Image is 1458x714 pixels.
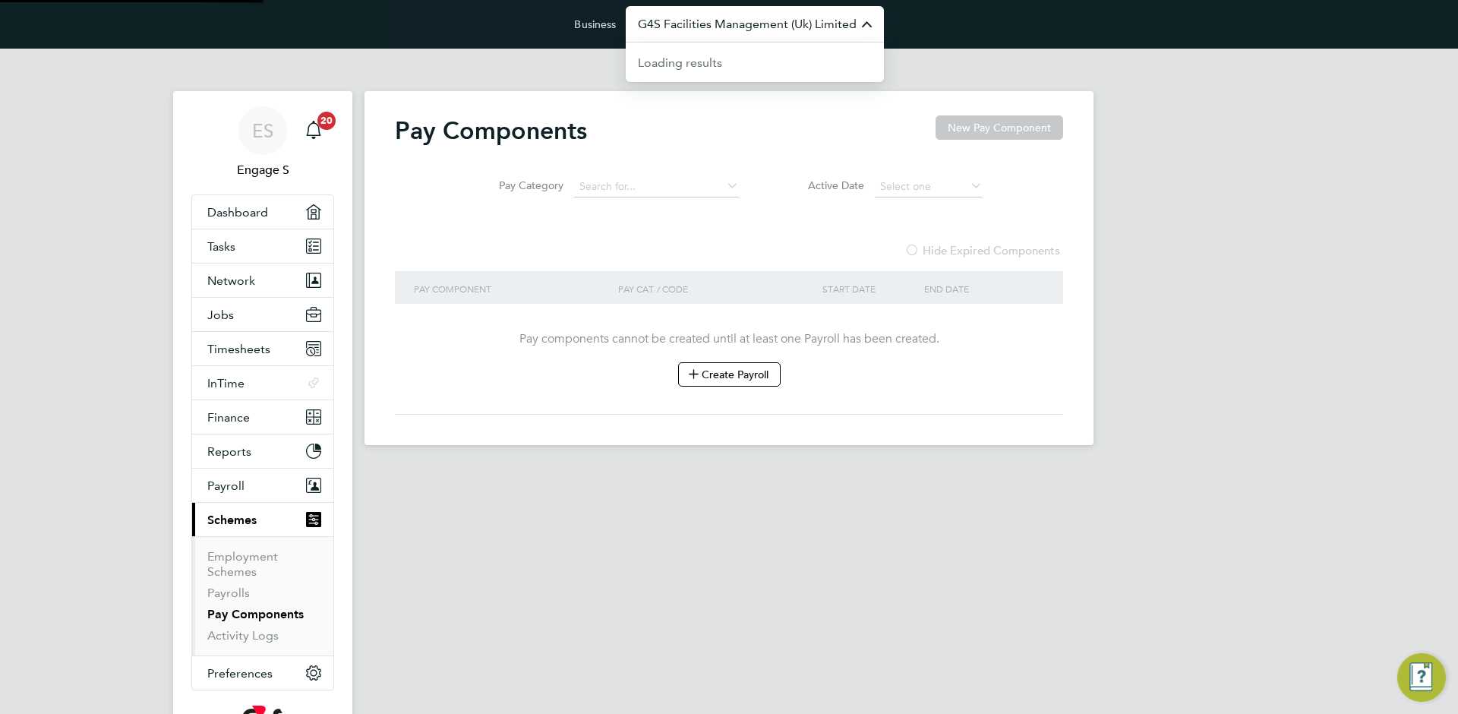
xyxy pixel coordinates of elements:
[207,586,250,600] a: Payrolls
[207,513,257,527] span: Schemes
[207,239,235,254] span: Tasks
[207,549,278,579] a: Employment Schemes
[678,362,781,387] button: Create Payroll
[207,607,304,621] a: Pay Components
[875,176,983,197] input: Select one
[192,400,333,434] button: Finance
[207,628,279,643] a: Activity Logs
[207,273,255,288] span: Network
[192,536,333,656] div: Schemes
[777,178,864,192] label: Active Date
[192,434,333,468] button: Reports
[614,271,819,306] div: Pay Cat. / Code
[207,376,245,390] span: InTime
[207,205,268,220] span: Dashboard
[207,666,273,681] span: Preferences
[252,121,273,141] span: ES
[192,503,333,536] button: Schemes
[395,115,587,146] h2: Pay Components
[207,444,251,459] span: Reports
[192,195,333,229] a: Dashboard
[574,17,616,31] label: Business
[317,112,336,130] span: 20
[192,656,333,690] button: Preferences
[192,229,333,263] a: Tasks
[410,271,614,306] div: Pay Component
[192,264,333,297] button: Network
[191,106,334,179] a: ESEngage S
[298,106,329,155] a: 20
[207,410,250,425] span: Finance
[920,271,1022,306] div: End Date
[638,54,722,72] div: Loading results
[936,115,1063,140] button: New Pay Component
[191,161,334,179] span: Engage S
[207,308,234,322] span: Jobs
[904,243,1060,257] label: Hide Expired Components
[1397,653,1446,702] button: Engage Resource Center
[574,176,739,197] input: Search for...
[207,342,270,356] span: Timesheets
[192,366,333,400] button: InTime
[476,178,563,192] label: Pay Category
[192,332,333,365] button: Timesheets
[192,469,333,502] button: Payroll
[207,479,245,493] span: Payroll
[819,271,920,306] div: Start Date
[192,298,333,331] button: Jobs
[410,331,1048,387] div: Pay components cannot be created until at least one Payroll has been created.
